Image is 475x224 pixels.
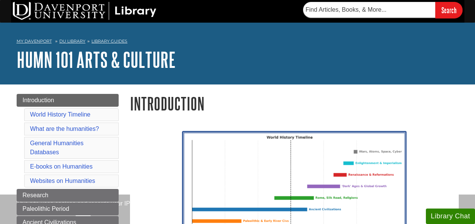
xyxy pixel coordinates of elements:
[17,189,119,202] a: Research
[303,2,463,18] form: Searches DU Library's articles, books, and more
[59,38,85,44] a: DU Library
[435,2,463,18] input: Search
[23,192,48,198] span: Research
[23,97,54,103] span: Introduction
[30,126,99,132] a: What are the humanities?
[13,2,156,20] img: DU Library
[30,163,93,170] a: E-books on Humanities
[303,2,435,18] input: Find Articles, Books, & More...
[17,36,459,48] nav: breadcrumb
[17,48,176,71] a: HUMN 101 Arts & Culture
[130,94,459,113] h1: Introduction
[30,111,91,118] a: World History Timeline
[30,140,84,155] a: General Humanities Databases
[30,178,95,184] a: Websites on Humanities
[17,203,119,215] a: Paleolithic Period
[17,94,119,107] a: Introduction
[426,209,475,224] button: Library Chat
[91,38,127,44] a: Library Guides
[17,38,52,44] a: My Davenport
[23,206,70,212] span: Paleolithic Period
